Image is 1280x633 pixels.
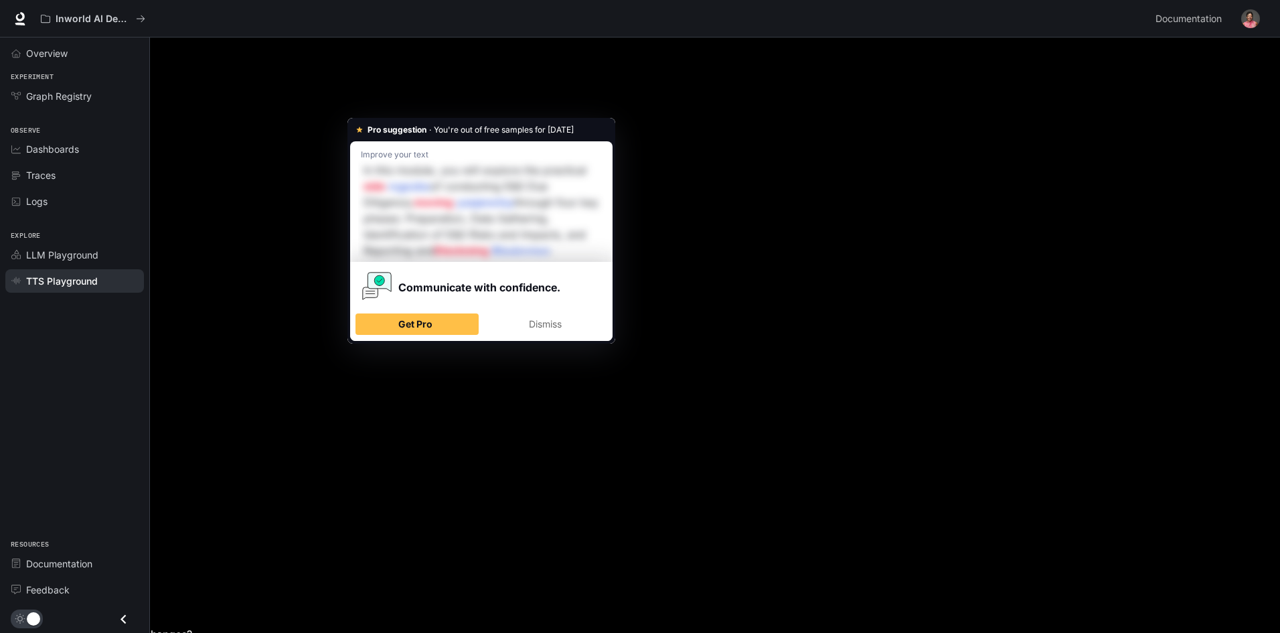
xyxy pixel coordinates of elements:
[1155,11,1222,27] span: Documentation
[35,5,151,32] button: All workspaces
[56,13,131,25] p: Inworld AI Demos
[1150,5,1232,32] a: Documentation
[1237,5,1264,32] button: User avatar
[1241,9,1260,28] img: User avatar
